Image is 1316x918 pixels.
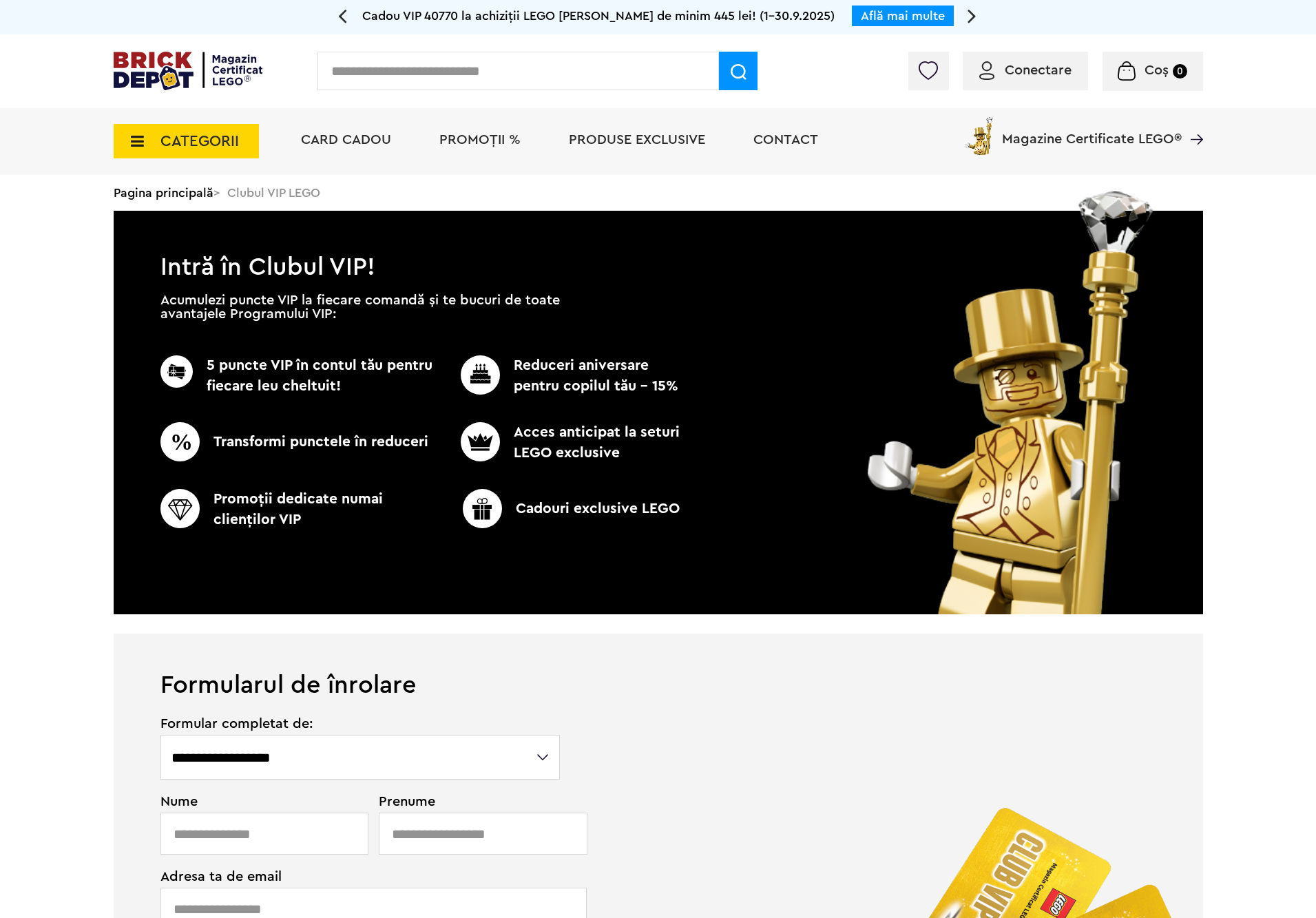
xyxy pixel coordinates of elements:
[160,422,200,461] img: CC_BD_Green_chek_mark
[160,795,362,809] span: Nume
[1145,63,1169,77] span: Coș
[432,489,710,528] p: Cadouri exclusive LEGO
[1002,114,1182,146] span: Magazine Certificate LEGO®
[114,187,213,199] a: Pagina principală
[362,10,835,22] span: Cadou VIP 40770 la achiziții LEGO [PERSON_NAME] de minim 445 lei! (1-30.9.2025)
[753,133,818,147] a: Contact
[461,422,500,461] img: CC_BD_Green_chek_mark
[160,870,562,884] span: Adresa ta de email
[1005,63,1072,77] span: Conectare
[848,191,1174,614] img: vip_page_image
[1182,114,1203,128] a: Magazine Certificate LEGO®
[463,489,502,528] img: CC_BD_Green_chek_mark
[979,63,1072,77] a: Conectare
[439,133,521,147] a: PROMOȚII %
[114,634,1203,698] h1: Formularul de înrolare
[861,10,945,22] a: Află mai multe
[160,489,438,530] p: Promoţii dedicate numai clienţilor VIP
[461,355,500,395] img: CC_BD_Green_chek_mark
[160,422,438,461] p: Transformi punctele în reduceri
[114,211,1203,274] h1: Intră în Clubul VIP!
[1173,64,1187,79] small: 0
[114,175,1203,211] div: > Clubul VIP LEGO
[379,795,562,809] span: Prenume
[438,422,685,463] p: Acces anticipat la seturi LEGO exclusive
[301,133,391,147] a: Card Cadou
[160,293,560,321] p: Acumulezi puncte VIP la fiecare comandă și te bucuri de toate avantajele Programului VIP:
[160,355,438,397] p: 5 puncte VIP în contul tău pentru fiecare leu cheltuit!
[438,355,685,397] p: Reduceri aniversare pentru copilul tău - 15%
[160,717,562,731] span: Formular completat de:
[569,133,705,147] a: Produse exclusive
[160,489,200,528] img: CC_BD_Green_chek_mark
[160,134,239,149] span: CATEGORII
[160,355,193,388] img: CC_BD_Green_chek_mark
